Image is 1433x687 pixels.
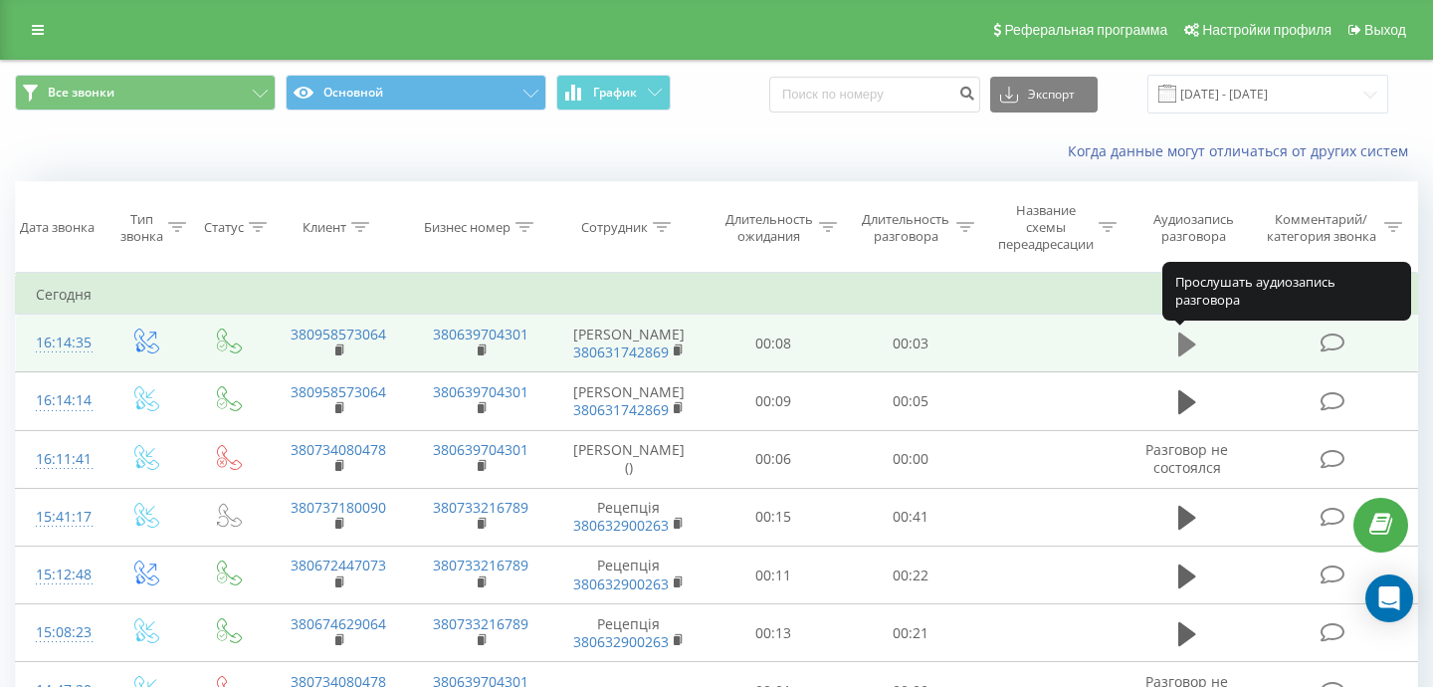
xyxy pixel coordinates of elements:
div: Бизнес номер [424,219,511,236]
div: Статус [204,219,244,236]
div: Название схемы переадресации [997,202,1094,253]
div: 16:14:14 [36,381,84,420]
a: 380631742869 [573,400,669,419]
span: График [593,86,637,100]
td: 00:05 [842,372,979,430]
td: 00:13 [706,604,843,662]
button: Основной [286,75,546,111]
span: Выход [1364,22,1406,38]
a: 380734080478 [291,440,386,459]
button: Экспорт [990,77,1098,113]
td: [PERSON_NAME] [552,315,706,372]
div: Прослушать аудиозапись разговора [1162,262,1411,321]
button: График [556,75,671,111]
div: Дата звонка [20,219,95,236]
td: 00:03 [842,315,979,372]
td: 00:15 [706,488,843,546]
a: 380632900263 [573,516,669,535]
a: 380639704301 [433,440,528,459]
span: Реферальная программа [1004,22,1167,38]
td: Рецепція [552,547,706,604]
div: Длительность ожидания [723,211,815,245]
div: 16:11:41 [36,440,84,479]
a: 380639704301 [433,325,528,343]
div: 16:14:35 [36,324,84,362]
a: Когда данные могут отличаться от других систем [1068,141,1418,160]
td: Рецепція [552,604,706,662]
td: 00:41 [842,488,979,546]
a: 380737180090 [291,498,386,517]
a: 380631742869 [573,343,669,361]
div: 15:12:48 [36,556,84,594]
input: Поиск по номеру [769,77,980,113]
td: Рецепція [552,488,706,546]
a: 380958573064 [291,382,386,401]
div: Аудиозапись разговора [1139,211,1248,245]
span: Все звонки [48,85,114,101]
a: 380672447073 [291,556,386,574]
td: 00:11 [706,547,843,604]
div: Клиент [303,219,346,236]
span: Настройки профиля [1202,22,1331,38]
div: Сотрудник [581,219,648,236]
a: 380674629064 [291,614,386,633]
button: Все звонки [15,75,276,111]
td: 00:21 [842,604,979,662]
div: Комментарий/категория звонка [1263,211,1379,245]
td: 00:00 [842,430,979,488]
a: 380632900263 [573,632,669,651]
div: Длительность разговора [860,211,951,245]
td: 00:09 [706,372,843,430]
a: 380632900263 [573,574,669,593]
td: 00:22 [842,547,979,604]
td: 00:06 [706,430,843,488]
td: [PERSON_NAME] () [552,430,706,488]
div: 15:08:23 [36,613,84,652]
div: Open Intercom Messenger [1365,574,1413,622]
td: 00:08 [706,315,843,372]
td: Сегодня [16,275,1418,315]
a: 380639704301 [433,382,528,401]
span: Разговор не состоялся [1145,440,1228,477]
a: 380733216789 [433,614,528,633]
div: Тип звонка [120,211,163,245]
a: 380958573064 [291,325,386,343]
div: 15:41:17 [36,498,84,537]
a: 380733216789 [433,498,528,517]
a: 380733216789 [433,556,528,574]
td: [PERSON_NAME] [552,372,706,430]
